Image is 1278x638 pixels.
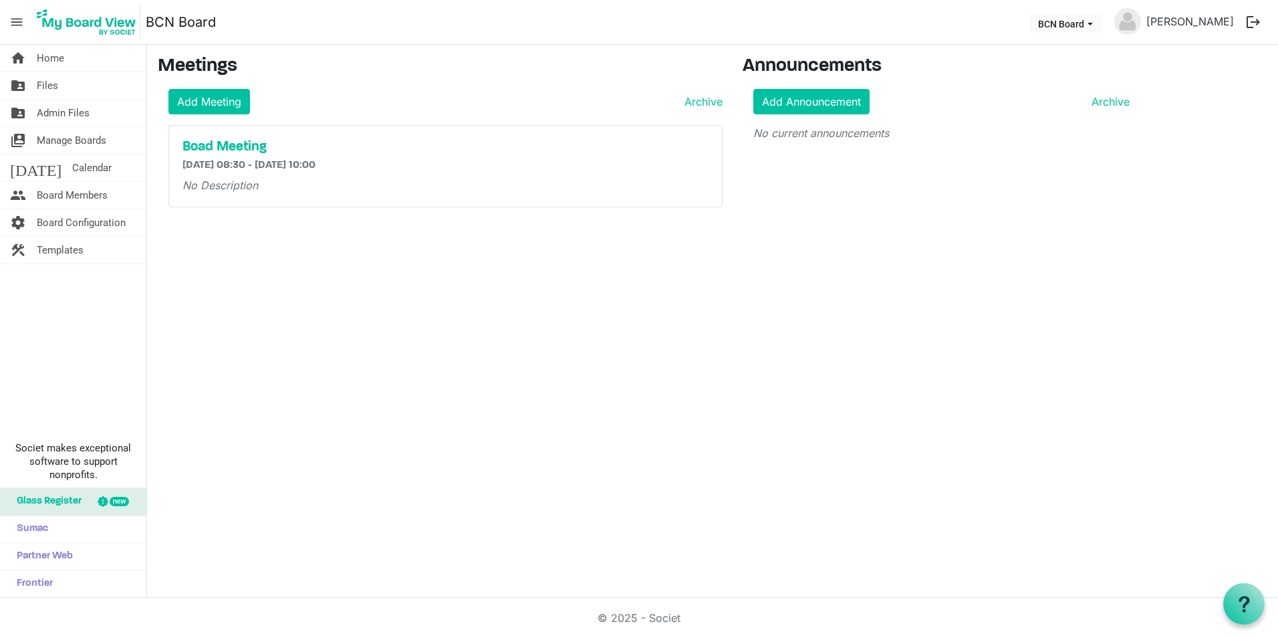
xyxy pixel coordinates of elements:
h3: Meetings [158,56,723,78]
span: folder_shared [10,72,26,99]
span: construction [10,237,26,263]
p: No current announcements [753,125,1130,141]
span: people [10,182,26,209]
span: switch_account [10,127,26,154]
a: [PERSON_NAME] [1141,8,1239,35]
button: logout [1239,8,1267,36]
span: menu [4,9,29,35]
a: © 2025 - Societ [598,611,680,625]
a: My Board View Logo [33,5,146,39]
p: No Description [182,177,709,193]
a: BCN Board [146,9,216,35]
span: Sumac [10,516,48,542]
img: no-profile-picture.svg [1114,8,1141,35]
span: Partner Web [10,543,73,570]
span: Files [37,72,58,99]
span: [DATE] [10,154,61,181]
a: Add Meeting [168,89,250,114]
span: Templates [37,237,84,263]
a: Add Announcement [753,89,870,114]
h3: Announcements [743,56,1140,78]
span: Admin Files [37,100,90,126]
span: folder_shared [10,100,26,126]
span: settings [10,209,26,236]
span: Board Members [37,182,108,209]
div: new [110,497,129,506]
h6: [DATE] 08:30 - [DATE] 10:00 [182,159,709,172]
a: Boad Meeting [182,139,709,155]
button: BCN Board dropdownbutton [1029,14,1102,33]
span: Societ makes exceptional software to support nonprofits. [6,441,140,482]
span: home [10,45,26,72]
span: Calendar [72,154,112,181]
a: Archive [679,94,723,110]
img: My Board View Logo [33,5,140,39]
span: Frontier [10,570,53,597]
span: Board Configuration [37,209,126,236]
span: Glass Register [10,488,82,515]
span: Manage Boards [37,127,106,154]
span: Home [37,45,64,72]
a: Archive [1086,94,1130,110]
